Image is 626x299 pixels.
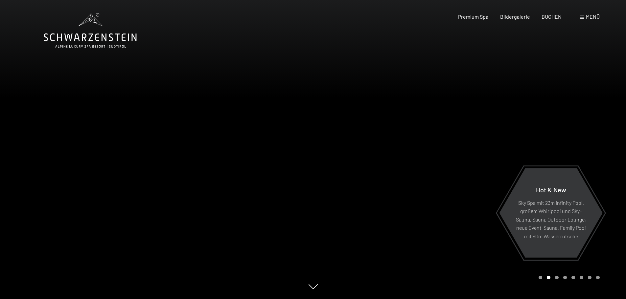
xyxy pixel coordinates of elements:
[588,276,591,279] div: Carousel Page 7
[458,13,488,20] a: Premium Spa
[536,276,600,279] div: Carousel Pagination
[515,198,587,240] p: Sky Spa mit 23m Infinity Pool, großem Whirlpool und Sky-Sauna, Sauna Outdoor Lounge, neue Event-S...
[555,276,559,279] div: Carousel Page 3
[580,276,583,279] div: Carousel Page 6
[539,276,542,279] div: Carousel Page 1
[563,276,567,279] div: Carousel Page 4
[596,276,600,279] div: Carousel Page 8
[536,185,566,193] span: Hot & New
[547,276,550,279] div: Carousel Page 2 (Current Slide)
[586,13,600,20] span: Menü
[542,13,562,20] a: BUCHEN
[500,13,530,20] a: Bildergalerie
[571,276,575,279] div: Carousel Page 5
[499,168,603,258] a: Hot & New Sky Spa mit 23m Infinity Pool, großem Whirlpool und Sky-Sauna, Sauna Outdoor Lounge, ne...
